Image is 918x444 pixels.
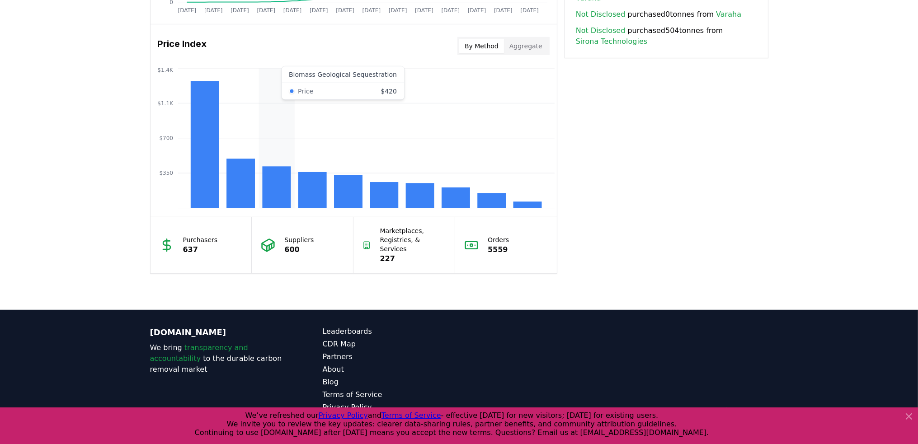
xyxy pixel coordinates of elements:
a: Not Disclosed [576,25,626,36]
p: 5559 [488,244,509,255]
button: Aggregate [504,39,548,53]
p: 637 [183,244,218,255]
p: Suppliers [284,235,314,244]
p: [DOMAIN_NAME] [150,326,287,339]
a: Partners [323,351,459,362]
a: Leaderboards [323,326,459,337]
span: purchased 504 tonnes from [576,25,757,47]
tspan: [DATE] [389,7,407,14]
a: Privacy Policy [323,402,459,413]
h3: Price Index [158,37,207,55]
tspan: [DATE] [231,7,249,14]
tspan: [DATE] [494,7,513,14]
p: We bring to the durable carbon removal market [150,342,287,375]
tspan: [DATE] [336,7,354,14]
p: 227 [380,253,446,264]
button: By Method [459,39,504,53]
p: 600 [284,244,314,255]
tspan: [DATE] [204,7,222,14]
p: Purchasers [183,235,218,244]
p: Marketplaces, Registries, & Services [380,226,446,253]
tspan: $700 [159,135,173,141]
tspan: [DATE] [520,7,539,14]
tspan: [DATE] [441,7,460,14]
tspan: [DATE] [362,7,381,14]
tspan: [DATE] [283,7,301,14]
tspan: $1.1K [157,100,174,107]
a: Varaha [716,9,741,20]
tspan: [DATE] [468,7,486,14]
a: Terms of Service [323,389,459,400]
a: CDR Map [323,339,459,350]
a: Blog [323,377,459,388]
tspan: [DATE] [310,7,328,14]
span: purchased 0 tonnes from [576,9,741,20]
tspan: $350 [159,170,173,177]
tspan: [DATE] [415,7,433,14]
p: Orders [488,235,509,244]
a: About [323,364,459,375]
span: transparency and accountability [150,343,248,363]
tspan: [DATE] [257,7,275,14]
a: Sirona Technologies [576,36,647,47]
tspan: $1.4K [157,67,174,73]
tspan: [DATE] [178,7,196,14]
a: Not Disclosed [576,9,626,20]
